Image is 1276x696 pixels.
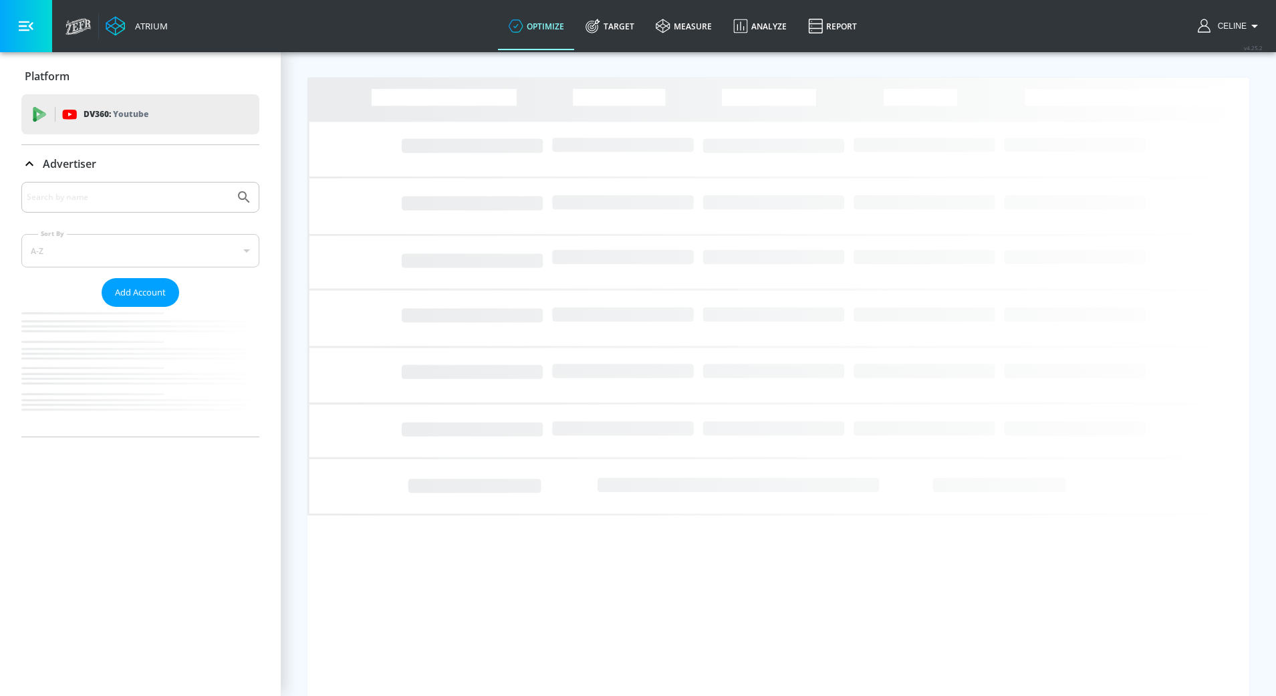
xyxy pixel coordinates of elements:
[38,229,67,238] label: Sort By
[21,182,259,437] div: Advertiser
[21,57,259,95] div: Platform
[113,107,148,121] p: Youtube
[21,94,259,134] div: DV360: Youtube
[106,16,168,36] a: Atrium
[84,107,148,122] p: DV360:
[575,2,645,50] a: Target
[102,278,179,307] button: Add Account
[25,69,70,84] p: Platform
[21,234,259,267] div: A-Z
[1213,21,1247,31] span: login as: celine.ghanbary@zefr.com
[1198,18,1263,34] button: Celine
[27,189,229,206] input: Search by name
[1244,44,1263,51] span: v 4.25.2
[115,285,166,300] span: Add Account
[498,2,575,50] a: optimize
[21,307,259,437] nav: list of Advertiser
[130,20,168,32] div: Atrium
[43,156,96,171] p: Advertiser
[797,2,868,50] a: Report
[723,2,797,50] a: Analyze
[645,2,723,50] a: measure
[21,145,259,183] div: Advertiser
